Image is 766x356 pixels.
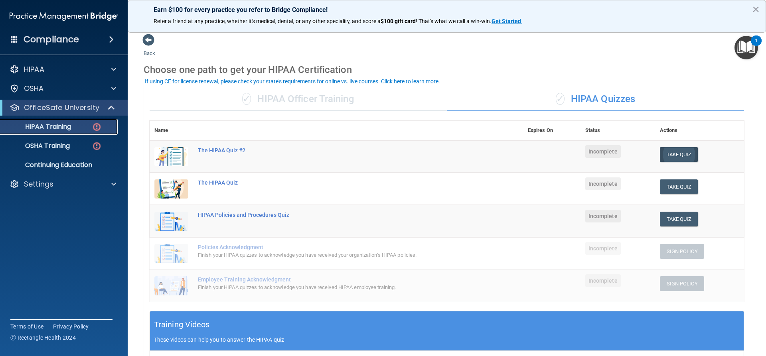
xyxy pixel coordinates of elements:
a: OfficeSafe University [10,103,116,112]
p: Settings [24,179,53,189]
span: ! That's what we call a win-win. [416,18,492,24]
a: HIPAA [10,65,116,74]
img: danger-circle.6113f641.png [92,122,102,132]
div: Policies Acknowledgment [198,244,483,250]
strong: $100 gift card [381,18,416,24]
img: danger-circle.6113f641.png [92,141,102,151]
p: Earn $100 for every practice you refer to Bridge Compliance! [154,6,740,14]
button: Close [752,3,760,16]
th: Status [580,121,655,140]
strong: Get Started [492,18,521,24]
p: OSHA [24,84,44,93]
button: Take Quiz [660,179,698,194]
span: Incomplete [585,242,621,255]
th: Actions [655,121,744,140]
div: If using CE for license renewal, please check your state's requirements for online vs. live cours... [145,79,440,84]
p: Continuing Education [5,161,114,169]
span: ✓ [556,93,565,105]
div: HIPAA Officer Training [150,87,447,111]
a: OSHA [10,84,116,93]
button: Sign Policy [660,276,704,291]
span: Incomplete [585,210,621,222]
div: The HIPAA Quiz #2 [198,147,483,153]
div: The HIPAA Quiz [198,179,483,186]
span: Incomplete [585,274,621,287]
span: Refer a friend at any practice, whether it's medical, dental, or any other speciality, and score a [154,18,381,24]
a: Get Started [492,18,522,24]
th: Name [150,121,193,140]
p: OfficeSafe University [24,103,99,112]
span: Ⓒ Rectangle Health 2024 [10,334,76,342]
h5: Training Videos [154,318,210,332]
div: Finish your HIPAA quizzes to acknowledge you have received your organization’s HIPAA policies. [198,250,483,260]
th: Expires On [523,121,580,140]
button: Take Quiz [660,147,698,162]
h4: Compliance [24,34,79,45]
span: ✓ [242,93,251,105]
div: HIPAA Policies and Procedures Quiz [198,212,483,218]
p: HIPAA Training [5,123,71,131]
a: Back [144,41,155,56]
img: PMB logo [10,8,118,24]
button: If using CE for license renewal, please check your state's requirements for online vs. live cours... [144,77,441,85]
a: Settings [10,179,116,189]
div: HIPAA Quizzes [447,87,744,111]
span: Incomplete [585,145,621,158]
span: Incomplete [585,177,621,190]
div: Finish your HIPAA quizzes to acknowledge you have received HIPAA employee training. [198,283,483,292]
button: Take Quiz [660,212,698,226]
div: Employee Training Acknowledgment [198,276,483,283]
button: Sign Policy [660,244,704,259]
p: These videos can help you to answer the HIPAA quiz [154,336,740,343]
a: Privacy Policy [53,323,89,330]
div: Choose one path to get your HIPAA Certification [144,58,750,81]
div: 1 [755,41,758,51]
a: Terms of Use [10,323,43,330]
button: Open Resource Center, 1 new notification [734,36,758,59]
p: HIPAA [24,65,44,74]
p: OSHA Training [5,142,70,150]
